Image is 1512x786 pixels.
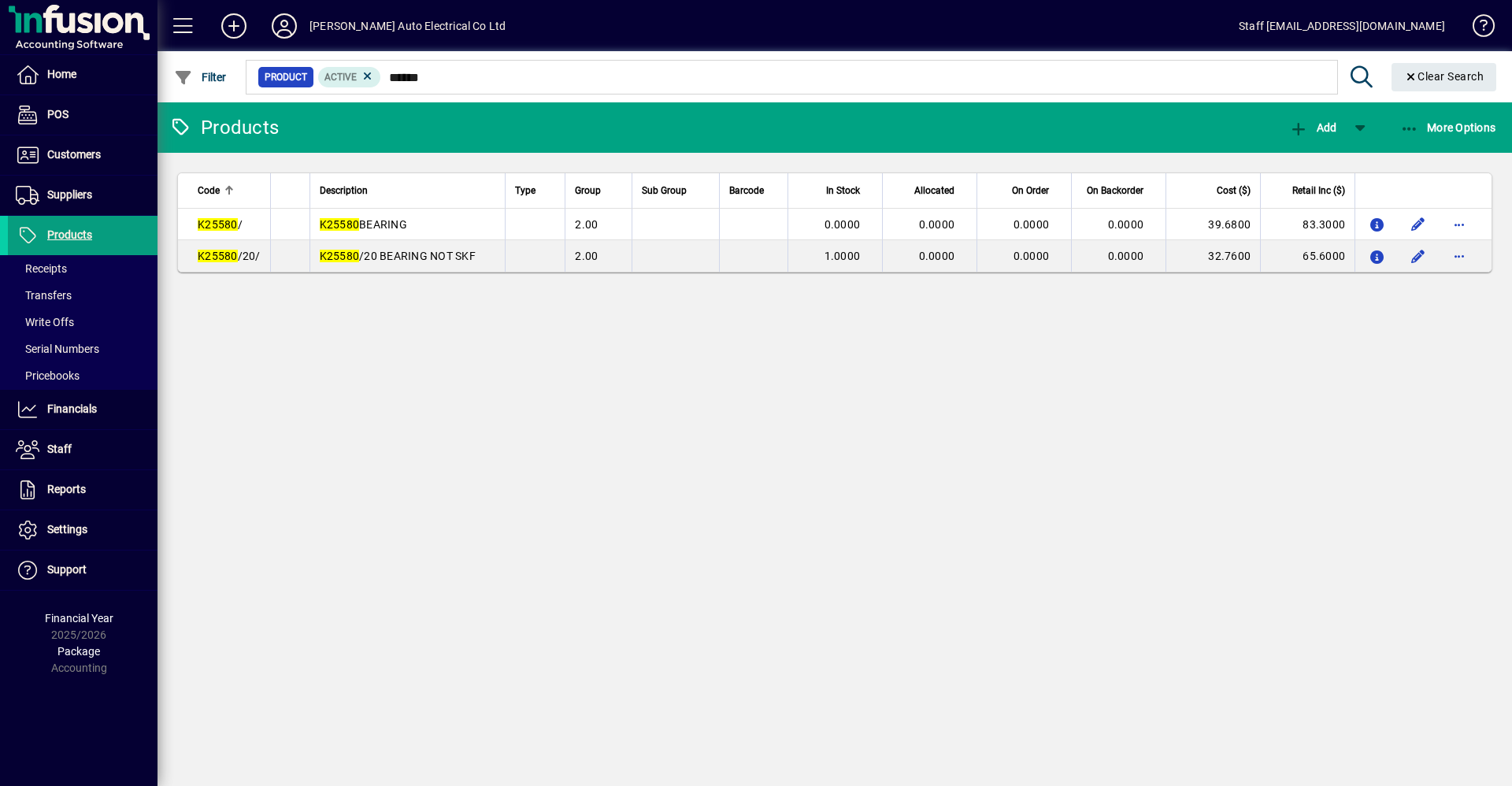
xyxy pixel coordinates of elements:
[1260,209,1354,240] td: 83.3000
[642,182,710,199] div: Sub Group
[1087,182,1143,199] span: On Backorder
[1239,13,1445,39] div: Staff [EMAIL_ADDRESS][DOMAIN_NAME]
[170,63,231,91] button: Filter
[1165,240,1260,272] td: 32.7600
[8,551,157,590] a: Support
[8,470,157,510] a: Reports
[198,250,238,262] em: K25580
[987,182,1063,199] div: On Order
[16,343,99,355] span: Serial Numbers
[8,430,157,469] a: Staff
[8,510,157,550] a: Settings
[1014,218,1050,231] span: 0.0000
[309,13,506,39] div: [PERSON_NAME] Auto Electrical Co Ltd
[47,523,87,536] span: Settings
[45,612,113,625] span: Financial Year
[57,645,100,658] span: Package
[47,108,69,120] span: POS
[729,182,764,199] span: Barcode
[919,250,955,262] span: 0.0000
[642,182,687,199] span: Sub Group
[1404,70,1484,83] span: Clear Search
[320,182,495,199] div: Description
[575,182,621,199] div: Group
[1108,250,1144,262] span: 0.0000
[1396,113,1500,142] button: More Options
[1392,63,1497,91] button: Clear
[1012,182,1049,199] span: On Order
[259,12,309,40] button: Profile
[825,218,861,231] span: 0.0000
[1165,209,1260,240] td: 39.6800
[1081,182,1158,199] div: On Backorder
[265,69,307,85] span: Product
[47,148,101,161] span: Customers
[320,250,476,262] span: /20 BEARING NOT SKF
[1406,212,1431,237] button: Edit
[8,55,157,95] a: Home
[47,402,97,415] span: Financials
[174,71,227,83] span: Filter
[16,369,80,382] span: Pricebooks
[16,262,67,275] span: Receipts
[798,182,874,199] div: In Stock
[729,182,778,199] div: Barcode
[324,72,357,83] span: Active
[198,250,261,262] span: /20/
[320,182,368,199] span: Description
[198,182,261,199] div: Code
[1260,240,1354,272] td: 65.6000
[575,250,598,262] span: 2.00
[1289,121,1336,134] span: Add
[8,282,157,309] a: Transfers
[47,563,87,576] span: Support
[1108,218,1144,231] span: 0.0000
[1447,212,1472,237] button: More options
[919,218,955,231] span: 0.0000
[47,188,92,201] span: Suppliers
[1285,113,1340,142] button: Add
[8,309,157,336] a: Write Offs
[8,255,157,282] a: Receipts
[892,182,969,199] div: Allocated
[8,135,157,175] a: Customers
[320,218,360,231] em: K25580
[8,336,157,362] a: Serial Numbers
[47,68,76,80] span: Home
[198,218,243,231] span: /
[8,176,157,215] a: Suppliers
[47,483,86,495] span: Reports
[1406,243,1431,269] button: Edit
[47,443,72,455] span: Staff
[209,12,259,40] button: Add
[825,250,861,262] span: 1.0000
[1447,243,1472,269] button: More options
[1217,182,1251,199] span: Cost ($)
[914,182,954,199] span: Allocated
[515,182,556,199] div: Type
[1400,121,1496,134] span: More Options
[826,182,860,199] span: In Stock
[575,182,601,199] span: Group
[16,289,72,302] span: Transfers
[320,250,360,262] em: K25580
[8,362,157,389] a: Pricebooks
[515,182,535,199] span: Type
[16,316,74,328] span: Write Offs
[8,390,157,429] a: Financials
[169,115,279,140] div: Products
[1461,3,1492,54] a: Knowledge Base
[198,182,220,199] span: Code
[1292,182,1345,199] span: Retail Inc ($)
[320,218,407,231] span: BEARING
[8,95,157,135] a: POS
[575,218,598,231] span: 2.00
[318,67,381,87] mat-chip: Activation Status: Active
[198,218,238,231] em: K25580
[1014,250,1050,262] span: 0.0000
[47,228,92,241] span: Products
